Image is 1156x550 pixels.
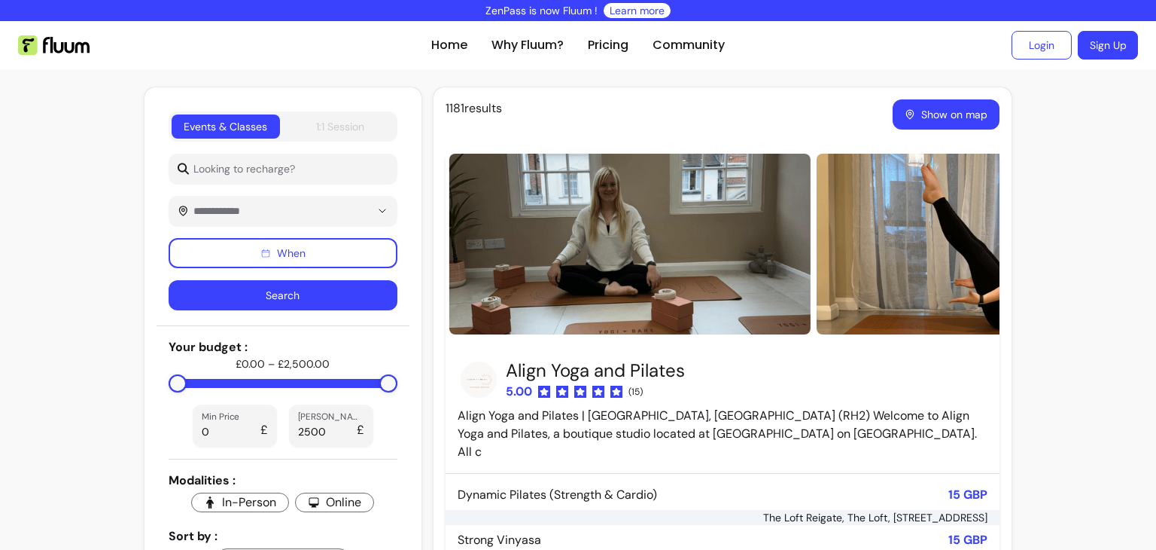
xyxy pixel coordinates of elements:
[169,338,397,356] p: Your budget :
[491,36,564,54] a: Why Fluum?
[370,199,394,223] button: Show suggestions
[458,486,657,504] p: Dynamic Pilates (Strength & Cardio)
[446,480,999,525] a: Dynamic Pilates (Strength & Cardio)15 GBPThe Loft Reigate, The Loft, [STREET_ADDRESS]
[431,36,467,54] a: Home
[893,99,999,130] button: Show on map
[189,161,388,176] input: Looking to recharge?
[169,472,397,490] p: Modalities :
[202,410,245,423] label: Min Price
[169,280,397,310] button: Search
[1011,31,1072,60] a: Login
[169,238,397,268] button: When
[298,411,364,441] div: £
[1078,31,1138,60] a: Sign Up
[446,347,999,467] a: Provider imageAlign Yoga and Pilates5.00(15)Align Yoga and Pilates | [GEOGRAPHIC_DATA], [GEOGRAPH...
[948,531,987,549] p: 15 GBP
[295,493,374,512] span: Online
[298,424,357,439] input: Max Price
[316,119,364,134] div: 1:1 Session
[191,493,289,512] span: In-Person
[236,356,330,371] output: £0.00 – £2,500.00
[202,424,260,439] input: Min Price
[588,36,628,54] a: Pricing
[446,99,502,130] span: 1181 results
[458,531,541,549] p: Strong Vinyasa
[202,411,268,441] div: £
[184,119,267,134] div: Events & Classes
[298,410,370,423] label: [PERSON_NAME]
[446,510,999,525] div: The Loft Reigate, The Loft, [STREET_ADDRESS]
[169,527,397,545] p: Sort by :
[461,362,497,398] img: Provider image
[506,359,685,383] h3: Align Yoga and Pilates
[948,486,987,504] p: 15 GBP
[506,383,532,401] span: 5.00
[458,359,987,461] div: Align Yoga and Pilates | [GEOGRAPHIC_DATA], [GEOGRAPHIC_DATA] (RH2) Welcome to Align Yoga and Pil...
[18,35,90,55] img: Fluum Logo
[610,3,665,18] a: Learn more
[449,154,810,335] img: https://d22cr2pskkweo8.cloudfront.net/681e6f75-30db-4590-bc37-9062a3f2d6e6
[485,3,598,18] p: ZenPass is now Fluum !
[653,36,725,54] a: Community
[189,203,346,218] input: Try "London"
[628,386,643,398] span: ( 15 )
